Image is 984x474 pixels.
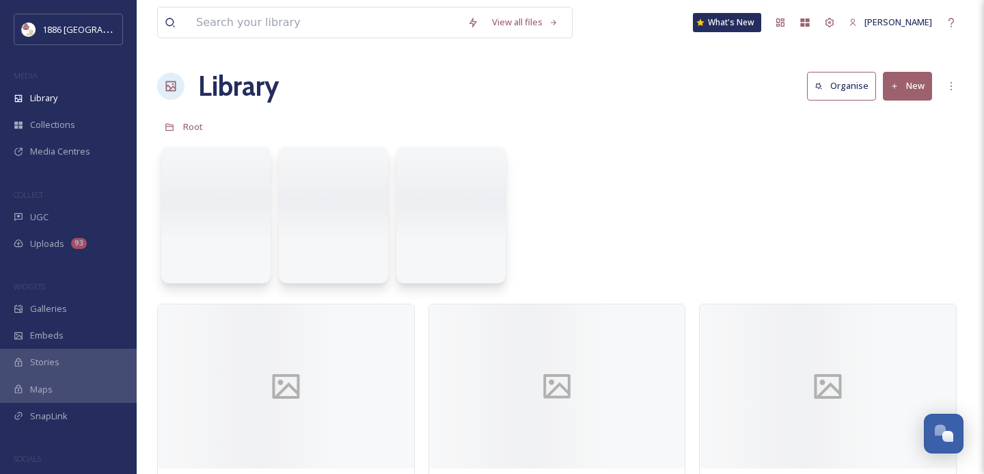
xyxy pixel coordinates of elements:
a: View all files [485,9,565,36]
span: Collections [30,118,75,131]
span: Uploads [30,237,64,250]
span: Embeds [30,329,64,342]
span: COLLECT [14,189,43,200]
button: New [883,72,932,100]
span: WIDGETS [14,281,45,291]
span: Root [183,120,203,133]
span: [PERSON_NAME] [864,16,932,28]
span: Galleries [30,302,67,315]
button: Organise [807,72,876,100]
span: Maps [30,383,53,396]
div: 93 [71,238,87,249]
a: What's New [693,13,761,32]
a: Library [198,66,279,107]
a: Organise [807,72,883,100]
a: Root [183,118,203,135]
span: UGC [30,211,49,224]
button: Open Chat [924,414,963,453]
span: 1886 [GEOGRAPHIC_DATA] [42,23,150,36]
span: SnapLink [30,410,68,423]
a: [PERSON_NAME] [842,9,939,36]
img: logos.png [22,23,36,36]
span: MEDIA [14,70,38,81]
span: SOCIALS [14,453,41,464]
span: Media Centres [30,145,90,158]
input: Search your library [189,8,461,38]
span: Library [30,92,57,105]
span: Stories [30,356,59,369]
